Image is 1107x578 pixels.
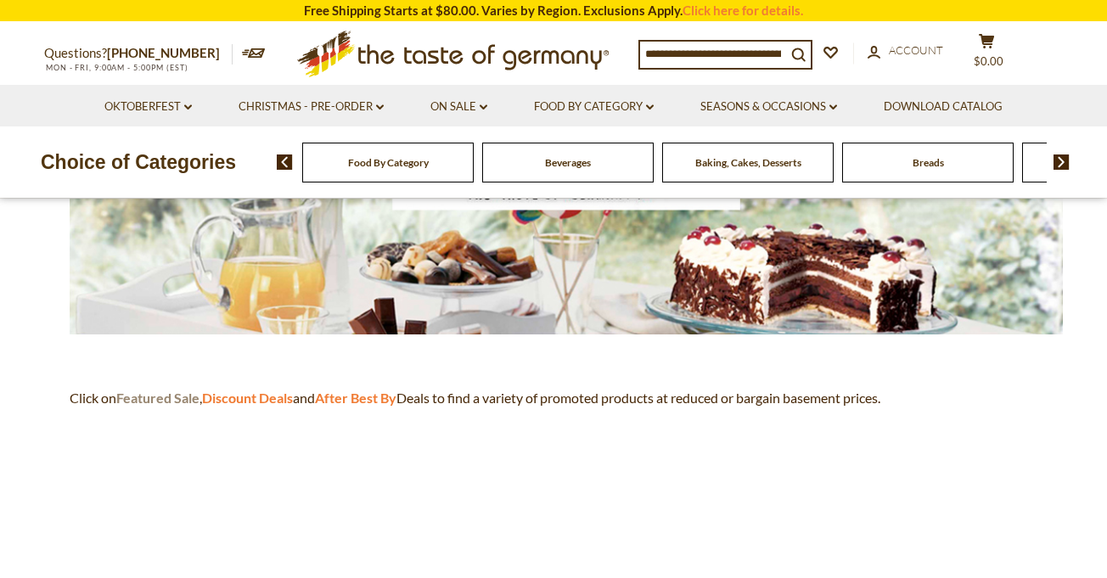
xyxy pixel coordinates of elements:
[695,156,801,169] a: Baking, Cakes, Desserts
[202,390,293,406] a: Discount Deals
[889,43,943,57] span: Account
[913,156,944,169] a: Breads
[277,154,293,170] img: previous arrow
[239,98,384,116] a: Christmas - PRE-ORDER
[44,42,233,65] p: Questions?
[534,98,654,116] a: Food By Category
[868,42,943,60] a: Account
[961,33,1012,76] button: $0.00
[70,86,1063,334] img: the-taste-of-germany-barcode-3.jpg
[545,156,591,169] a: Beverages
[44,63,188,72] span: MON - FRI, 9:00AM - 5:00PM (EST)
[700,98,837,116] a: Seasons & Occasions
[348,156,429,169] a: Food By Category
[683,3,803,18] a: Click here for details.
[70,390,880,406] span: Click on , and Deals to find a variety of promoted products at reduced or bargain basement prices.
[107,45,220,60] a: [PHONE_NUMBER]
[116,390,199,406] a: Featured Sale
[974,54,1003,68] span: $0.00
[884,98,1003,116] a: Download Catalog
[430,98,487,116] a: On Sale
[1054,154,1070,170] img: next arrow
[104,98,192,116] a: Oktoberfest
[315,390,396,406] a: After Best By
